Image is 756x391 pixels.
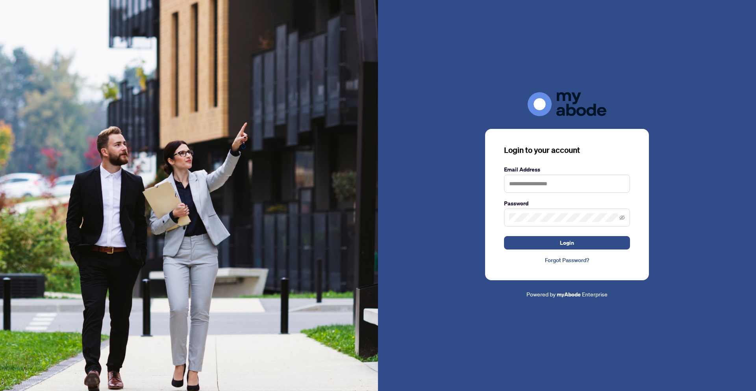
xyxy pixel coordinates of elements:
[526,290,556,298] span: Powered by
[582,290,608,298] span: Enterprise
[504,145,630,156] h3: Login to your account
[504,199,630,208] label: Password
[504,165,630,174] label: Email Address
[557,290,581,299] a: myAbode
[528,92,606,116] img: ma-logo
[560,236,574,249] span: Login
[504,236,630,249] button: Login
[619,215,625,220] span: eye-invisible
[504,256,630,264] a: Forgot Password?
